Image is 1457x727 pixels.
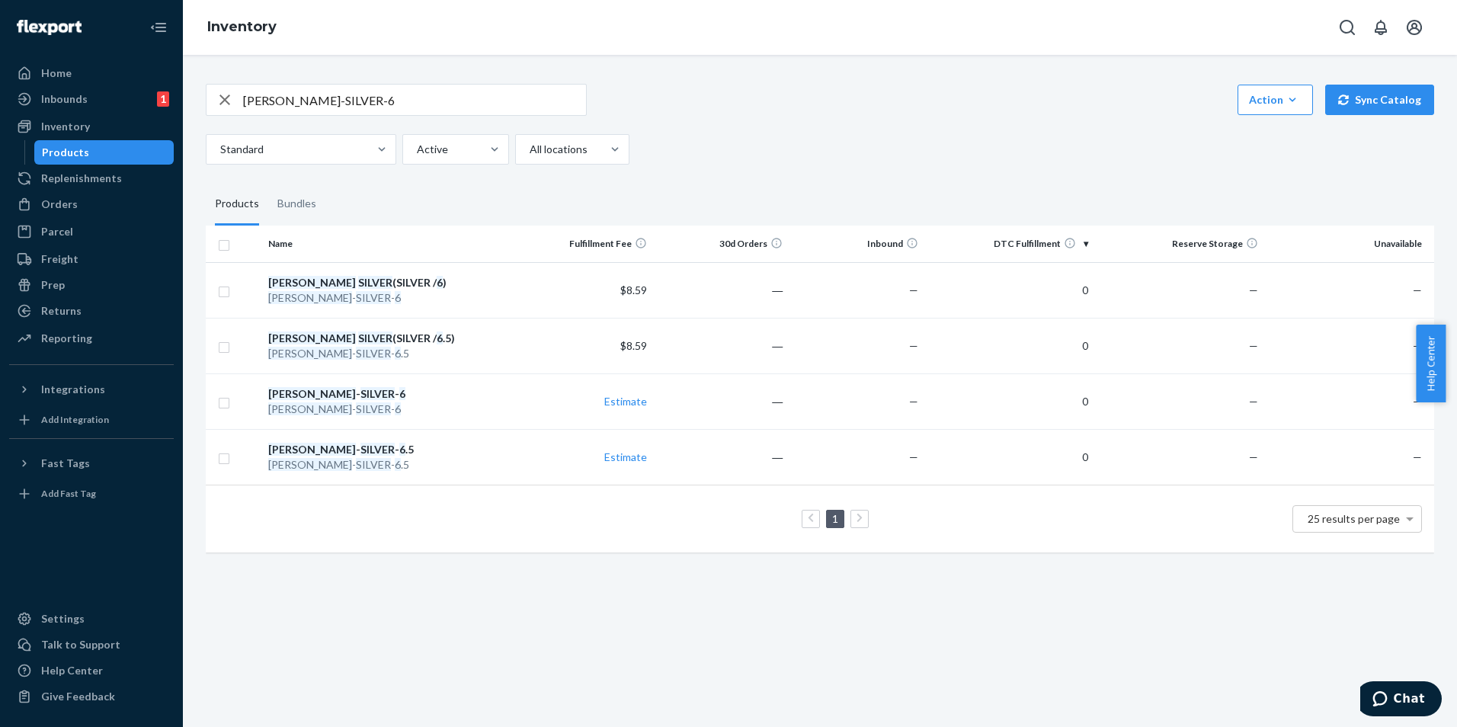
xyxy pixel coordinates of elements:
div: Talk to Support [41,637,120,652]
th: Reserve Storage [1094,226,1264,262]
button: Talk to Support [9,633,174,657]
div: Freight [41,251,78,267]
span: — [1249,339,1258,352]
a: Products [34,140,175,165]
span: — [1249,283,1258,296]
em: [PERSON_NAME] [268,387,356,400]
div: Give Feedback [41,689,115,704]
td: 0 [924,262,1094,318]
td: ― [653,373,789,429]
a: Prep [9,273,174,297]
div: Help Center [41,663,103,678]
span: — [909,450,918,463]
a: Replenishments [9,166,174,191]
em: [PERSON_NAME] [268,276,356,289]
em: SILVER [356,291,391,304]
a: Help Center [9,658,174,683]
th: Name [262,226,517,262]
input: Standard [219,142,220,157]
th: Inbound [789,226,924,262]
span: — [909,395,918,408]
td: ― [653,429,789,485]
span: 25 results per page [1308,512,1400,525]
a: Add Integration [9,408,174,432]
span: — [909,339,918,352]
a: Inbounds1 [9,87,174,111]
div: - - [268,386,511,402]
th: 30d Orders [653,226,789,262]
div: Bundles [277,183,316,226]
em: SILVER [356,347,391,360]
a: Estimate [604,395,647,408]
div: Action [1249,92,1302,107]
a: Inventory [207,18,277,35]
em: 6 [437,331,443,344]
button: Help Center [1416,325,1446,402]
em: SILVER [360,443,395,456]
span: $8.59 [620,283,647,296]
button: Sync Catalog [1325,85,1434,115]
em: [PERSON_NAME] [268,443,356,456]
a: Orders [9,192,174,216]
a: Estimate [604,450,647,463]
span: — [1413,450,1422,463]
button: Close Navigation [143,12,174,43]
div: Products [215,183,259,226]
button: Open Search Box [1332,12,1363,43]
input: All locations [528,142,530,157]
td: 0 [924,318,1094,373]
a: Inventory [9,114,174,139]
th: DTC Fulfillment [924,226,1094,262]
div: - - [268,290,511,306]
em: SILVER [356,402,391,415]
td: ― [653,318,789,373]
div: Add Integration [41,413,109,426]
th: Fulfillment Fee [517,226,653,262]
em: 6 [395,347,401,360]
button: Open account menu [1399,12,1430,43]
em: 6 [399,443,405,456]
em: 6 [395,291,401,304]
span: $8.59 [620,339,647,352]
input: Search inventory by name or sku [243,85,586,115]
div: Parcel [41,224,73,239]
div: Fast Tags [41,456,90,471]
em: [PERSON_NAME] [268,458,352,471]
em: [PERSON_NAME] [268,331,356,344]
span: — [1413,395,1422,408]
a: Parcel [9,219,174,244]
em: SILVER [360,387,395,400]
input: Active [415,142,417,157]
span: — [1413,283,1422,296]
div: Replenishments [41,171,122,186]
div: Returns [41,303,82,319]
em: 6 [399,387,405,400]
td: 0 [924,373,1094,429]
button: Give Feedback [9,684,174,709]
td: ― [653,262,789,318]
div: Prep [41,277,65,293]
button: Action [1238,85,1313,115]
th: Unavailable [1264,226,1434,262]
a: Returns [9,299,174,323]
em: [PERSON_NAME] [268,402,352,415]
em: SILVER [356,458,391,471]
img: Flexport logo [17,20,82,35]
div: - - .5 [268,442,511,457]
a: Add Fast Tag [9,482,174,506]
button: Open notifications [1366,12,1396,43]
div: Settings [41,611,85,626]
span: — [1413,339,1422,352]
button: Fast Tags [9,451,174,476]
a: Freight [9,247,174,271]
div: Orders [41,197,78,212]
td: 0 [924,429,1094,485]
a: Settings [9,607,174,631]
em: SILVER [358,331,392,344]
div: - - .5 [268,346,511,361]
span: — [909,283,918,296]
iframe: Opens a widget where you can chat to one of our agents [1360,681,1442,719]
div: Add Fast Tag [41,487,96,500]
